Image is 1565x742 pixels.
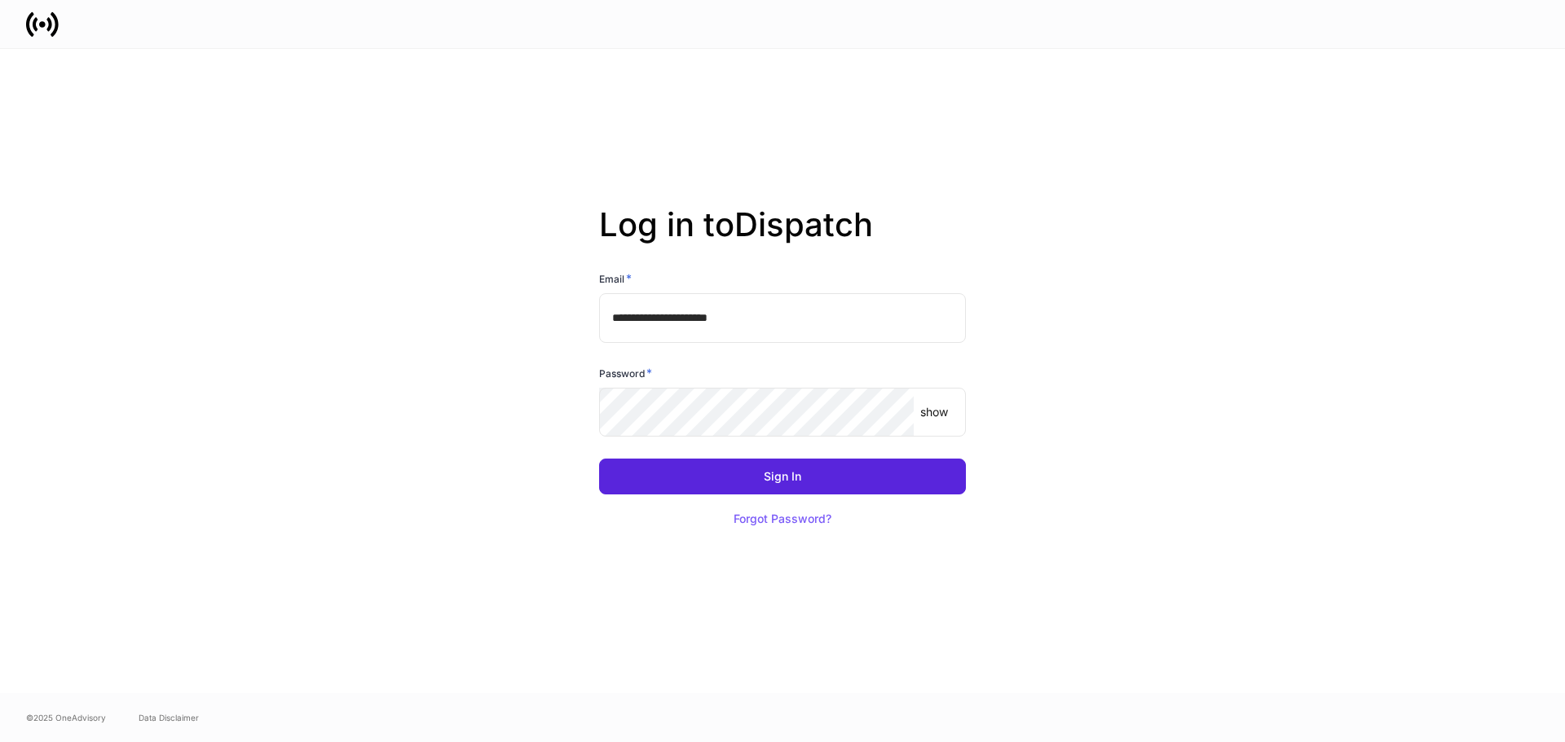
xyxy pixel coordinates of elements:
h6: Password [599,365,652,381]
div: Forgot Password? [734,513,831,525]
button: Sign In [599,459,966,494]
p: show [920,404,948,420]
div: Sign In [764,471,801,482]
h2: Log in to Dispatch [599,205,966,270]
h6: Email [599,270,632,287]
span: © 2025 OneAdvisory [26,711,106,724]
button: Forgot Password? [713,501,852,537]
a: Data Disclaimer [139,711,199,724]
